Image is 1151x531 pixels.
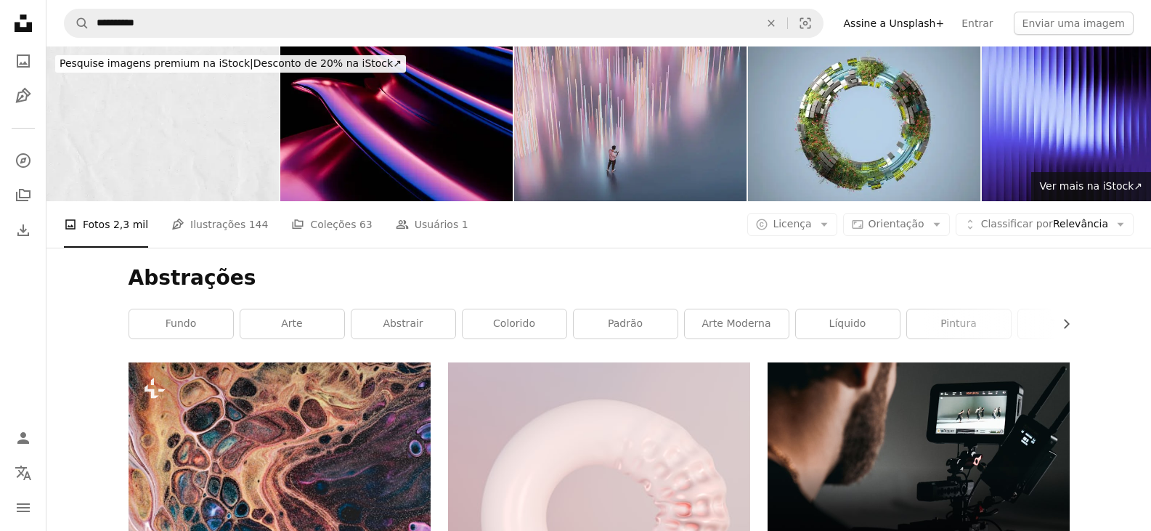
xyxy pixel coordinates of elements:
a: líquido [796,309,900,339]
a: Explorar [9,146,38,175]
a: textura [1018,309,1122,339]
a: Um close-up de um objeto branco em um fundo branco [448,507,750,520]
button: Orientação [843,213,950,236]
button: Menu [9,493,38,522]
img: Closeup of white crumpled paper for texture background [46,46,279,201]
button: rolar lista para a direita [1053,309,1070,339]
form: Pesquise conteúdo visual em todo o site [64,9,823,38]
a: Assine a Unsplash+ [835,12,953,35]
span: Orientação [869,218,924,230]
a: Fotos [9,46,38,76]
a: Ilustrações [9,81,38,110]
span: Pesquise imagens premium na iStock | [60,57,253,69]
span: 144 [249,216,269,232]
a: Entrar [953,12,1001,35]
div: Desconto de 20% na iStock ↗ [55,55,406,73]
span: Classificar por [981,218,1053,230]
button: Pesquise na Unsplash [65,9,89,37]
a: padrão [574,309,678,339]
a: fundo [129,309,233,339]
a: arte moderna [685,309,789,339]
span: Ver mais na iStock ↗ [1040,180,1142,192]
a: abstrair [351,309,455,339]
a: Coleções 63 [291,201,372,248]
img: Ecosystem Abstract Sustainability Environment Resource [748,46,980,201]
h1: Abstrações [129,265,1070,291]
button: Classificar porRelevância [956,213,1134,236]
button: Pesquisa visual [788,9,823,37]
a: arte [240,309,344,339]
span: Relevância [981,217,1108,232]
span: 63 [359,216,373,232]
span: Licença [773,218,811,230]
span: 1 [462,216,468,232]
button: Enviar uma imagem [1014,12,1134,35]
a: Coleções [9,181,38,210]
img: Jovem ouvindo música e usando smartphone em ambiente VR [514,46,747,201]
a: Usuários 1 [396,201,468,248]
button: Licença [747,213,837,236]
a: Ver mais na iStock↗ [1031,172,1151,201]
img: Abstrato líquido de néon vibrante com reflexos vermelhos, azuis e roxos [280,46,513,201]
a: colorido [463,309,566,339]
a: Histórico de downloads [9,216,38,245]
a: pintura [907,309,1011,339]
a: Ilustrações 144 [171,201,268,248]
a: Entrar / Cadastrar-se [9,423,38,453]
button: Idioma [9,458,38,487]
button: Limpar [755,9,787,37]
a: Pesquise imagens premium na iStock|Desconto de 20% na iStock↗ [46,46,415,81]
